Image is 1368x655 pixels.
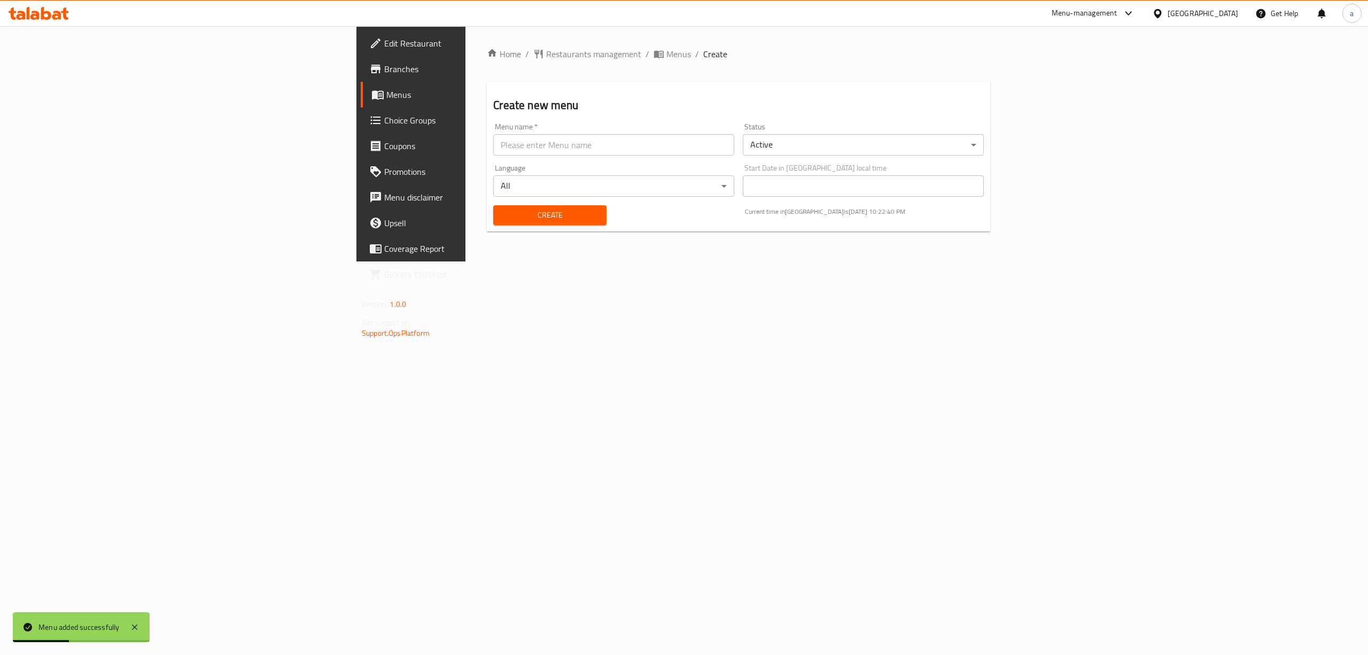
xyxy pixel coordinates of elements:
[384,63,577,75] span: Branches
[1168,7,1238,19] div: [GEOGRAPHIC_DATA]
[386,88,577,101] span: Menus
[654,48,691,60] a: Menus
[362,297,388,311] span: Version:
[361,133,585,159] a: Coupons
[361,30,585,56] a: Edit Restaurant
[361,184,585,210] a: Menu disclaimer
[384,242,577,255] span: Coverage Report
[361,56,585,82] a: Branches
[546,48,641,60] span: Restaurants management
[384,165,577,178] span: Promotions
[362,315,411,329] span: Get support on:
[38,621,120,633] div: Menu added successfully
[646,48,649,60] li: /
[361,210,585,236] a: Upsell
[502,209,597,222] span: Create
[384,140,577,152] span: Coupons
[533,48,641,60] a: Restaurants management
[362,326,430,340] a: Support.OpsPlatform
[361,82,585,107] a: Menus
[1350,7,1354,19] span: a
[384,268,577,281] span: Grocery Checklist
[745,207,984,217] p: Current time in [GEOGRAPHIC_DATA] is [DATE] 10:22:40 PM
[361,159,585,184] a: Promotions
[361,236,585,261] a: Coverage Report
[666,48,691,60] span: Menus
[384,191,577,204] span: Menu disclaimer
[743,134,984,156] div: Active
[487,48,990,60] nav: breadcrumb
[384,37,577,50] span: Edit Restaurant
[384,217,577,229] span: Upsell
[493,97,984,113] h2: Create new menu
[390,297,406,311] span: 1.0.0
[384,114,577,127] span: Choice Groups
[493,175,734,197] div: All
[361,261,585,287] a: Grocery Checklist
[1052,7,1117,20] div: Menu-management
[493,134,734,156] input: Please enter Menu name
[703,48,727,60] span: Create
[493,205,606,225] button: Create
[361,107,585,133] a: Choice Groups
[695,48,699,60] li: /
